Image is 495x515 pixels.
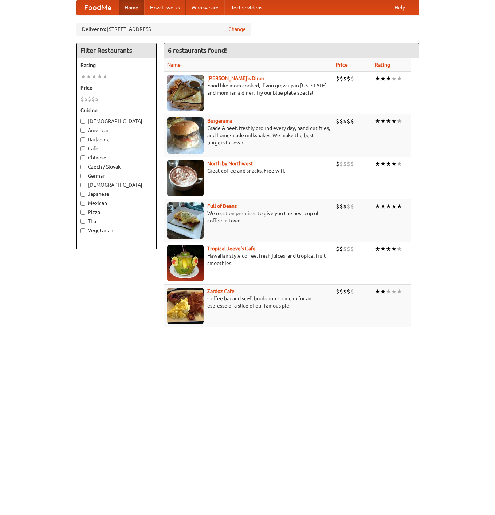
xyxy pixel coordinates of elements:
[397,245,402,253] li: ★
[84,95,88,103] li: $
[380,202,386,210] li: ★
[380,288,386,296] li: ★
[224,0,268,15] a: Recipe videos
[347,117,350,125] li: $
[207,161,253,166] a: North by Northwest
[167,288,204,324] img: zardoz.jpg
[347,245,350,253] li: $
[336,75,339,83] li: $
[80,192,85,197] input: Japanese
[80,210,85,215] input: Pizza
[228,25,246,33] a: Change
[391,245,397,253] li: ★
[375,117,380,125] li: ★
[350,117,354,125] li: $
[80,181,153,189] label: [DEMOGRAPHIC_DATA]
[91,95,95,103] li: $
[80,155,85,160] input: Chinese
[168,47,227,54] ng-pluralize: 6 restaurants found!
[391,288,397,296] li: ★
[347,288,350,296] li: $
[80,62,153,69] h5: Rating
[80,218,153,225] label: Thai
[397,202,402,210] li: ★
[80,154,153,161] label: Chinese
[80,228,85,233] input: Vegetarian
[375,160,380,168] li: ★
[77,0,119,15] a: FoodMe
[380,160,386,168] li: ★
[397,160,402,168] li: ★
[97,72,102,80] li: ★
[347,202,350,210] li: $
[343,160,347,168] li: $
[350,288,354,296] li: $
[167,62,181,68] a: Name
[391,202,397,210] li: ★
[80,190,153,198] label: Japanese
[336,288,339,296] li: $
[80,127,153,134] label: American
[167,117,204,154] img: burgerama.jpg
[167,245,204,281] img: jeeves.jpg
[386,245,391,253] li: ★
[386,75,391,83] li: ★
[167,210,330,224] p: We roast on premises to give you the best cup of coffee in town.
[167,167,330,174] p: Great coffee and snacks. Free wifi.
[386,160,391,168] li: ★
[86,72,91,80] li: ★
[343,202,347,210] li: $
[167,295,330,309] p: Coffee bar and sci-fi bookshop. Come in for an espresso or a slice of our famous pie.
[167,124,330,146] p: Grade A beef, freshly ground every day, hand-cut fries, and home-made milkshakes. We make the bes...
[347,160,350,168] li: $
[167,82,330,96] p: Food like mom cooked, if you grew up in [US_STATE] and mom ran a diner. Try our blue plate special!
[80,163,153,170] label: Czech / Slovak
[339,245,343,253] li: $
[77,43,156,58] h4: Filter Restaurants
[375,202,380,210] li: ★
[207,75,264,81] a: [PERSON_NAME]'s Diner
[397,75,402,83] li: ★
[350,75,354,83] li: $
[389,0,411,15] a: Help
[350,160,354,168] li: $
[375,288,380,296] li: ★
[80,119,85,124] input: [DEMOGRAPHIC_DATA]
[339,288,343,296] li: $
[80,219,85,224] input: Thai
[167,252,330,267] p: Hawaiian style coffee, fresh juices, and tropical fruit smoothies.
[80,72,86,80] li: ★
[336,117,339,125] li: $
[88,95,91,103] li: $
[375,75,380,83] li: ★
[80,201,85,206] input: Mexican
[80,84,153,91] h5: Price
[80,136,153,143] label: Barbecue
[80,199,153,207] label: Mexican
[186,0,224,15] a: Who we are
[339,160,343,168] li: $
[80,209,153,216] label: Pizza
[207,288,235,294] b: Zardoz Cafe
[80,172,153,179] label: German
[80,137,85,142] input: Barbecue
[343,288,347,296] li: $
[207,118,232,124] a: Burgerama
[207,246,256,251] a: Tropical Jeeve's Cafe
[80,165,85,169] input: Czech / Slovak
[397,117,402,125] li: ★
[375,62,390,68] a: Rating
[80,145,153,152] label: Cafe
[339,202,343,210] li: $
[80,146,85,151] input: Cafe
[350,245,354,253] li: $
[339,75,343,83] li: $
[207,203,237,209] a: Full of Beans
[80,128,85,133] input: American
[350,202,354,210] li: $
